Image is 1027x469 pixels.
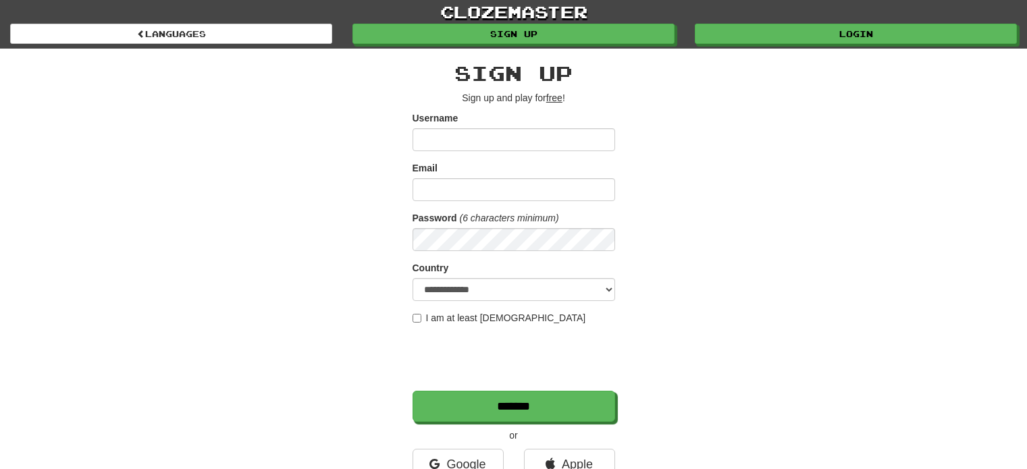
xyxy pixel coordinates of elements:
[413,314,421,323] input: I am at least [DEMOGRAPHIC_DATA]
[460,213,559,223] em: (6 characters minimum)
[352,24,675,44] a: Sign up
[413,429,615,442] p: or
[546,92,562,103] u: free
[413,161,438,175] label: Email
[695,24,1017,44] a: Login
[413,261,449,275] label: Country
[413,111,458,125] label: Username
[413,62,615,84] h2: Sign up
[413,91,615,105] p: Sign up and play for !
[10,24,332,44] a: Languages
[413,311,586,325] label: I am at least [DEMOGRAPHIC_DATA]
[413,211,457,225] label: Password
[413,331,618,384] iframe: reCAPTCHA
